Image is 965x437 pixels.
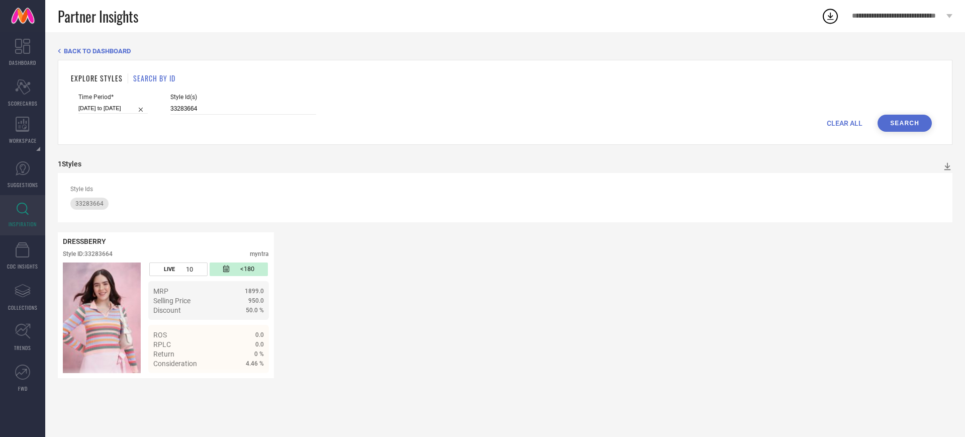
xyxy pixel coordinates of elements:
[153,350,174,358] span: Return
[170,103,316,115] input: Enter comma separated style ids e.g. 12345, 67890
[153,297,190,305] span: Selling Price
[9,59,36,66] span: DASHBOARD
[78,103,148,114] input: Select time period
[170,94,316,101] span: Style Id(s)
[63,250,113,257] div: Style ID: 33283664
[231,378,264,386] a: Details
[58,47,952,55] div: Back TO Dashboard
[153,306,181,314] span: Discount
[75,200,104,207] span: 33283664
[64,47,131,55] span: BACK TO DASHBOARD
[827,119,862,127] span: CLEAR ALL
[245,288,264,295] span: 1899.0
[255,341,264,348] span: 0.0
[241,378,264,386] span: Details
[248,297,264,304] span: 950.0
[14,344,31,352] span: TRENDS
[8,100,38,107] span: SCORECARDS
[9,220,37,228] span: INSPIRATION
[58,160,81,168] div: 1 Styles
[58,6,138,27] span: Partner Insights
[71,73,123,83] h1: EXPLORE STYLES
[153,331,167,339] span: ROS
[246,307,264,314] span: 50.0 %
[246,360,264,367] span: 4.46 %
[240,265,254,274] span: <180
[186,266,193,273] span: 10
[250,250,269,257] div: myntra
[78,94,148,101] span: Time Period*
[153,340,171,348] span: RPLC
[8,181,38,189] span: SUGGESTIONS
[63,263,141,373] img: Style preview image
[254,351,264,358] span: 0 %
[63,237,106,245] span: DRESSBERRY
[153,360,197,368] span: Consideration
[9,137,37,144] span: WORKSPACE
[18,385,28,392] span: FWD
[7,263,38,270] span: CDC INSIGHTS
[164,266,175,273] span: LIVE
[255,331,264,338] span: 0.0
[8,304,38,311] span: COLLECTIONS
[70,186,940,193] div: Style Ids
[210,263,267,276] div: Number of days since the style was first listed on the platform
[878,115,932,132] button: Search
[63,263,141,373] div: Click to view image
[133,73,175,83] h1: SEARCH BY ID
[149,263,207,276] div: Number of days the style has been live on the platform
[821,7,839,25] div: Open download list
[153,287,168,295] span: MRP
